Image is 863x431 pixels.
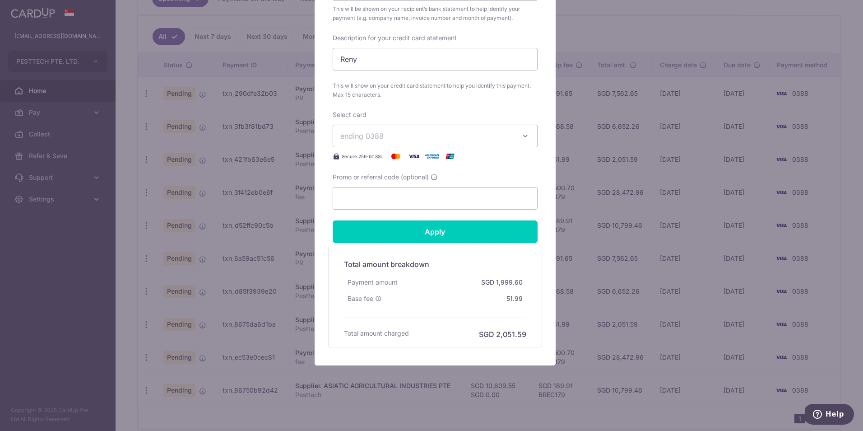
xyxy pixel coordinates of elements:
div: Payment amount [344,274,401,290]
label: Description for your credit card statement [333,33,457,42]
img: Mastercard [387,151,405,162]
span: Promo or referral code (optional) [333,173,429,182]
iframe: Opens a widget where you can find more information [805,404,854,426]
img: American Express [423,151,441,162]
img: UnionPay [441,151,459,162]
img: Visa [405,151,423,162]
input: Apply [333,220,538,243]
span: ending 0388 [340,131,384,141]
span: This will show on your credit card statement to help you identify this payment. Max 15 characters. [333,81,538,99]
span: Secure 256-bit SSL [342,153,383,160]
span: Base fee [348,294,373,303]
div: 51.99 [503,290,526,307]
h5: Total amount breakdown [344,259,526,270]
span: This will be shown on your recipient’s bank statement to help identify your payment (e.g. company... [333,5,538,23]
div: SGD 1,999.60 [478,274,526,290]
label: Select card [333,110,367,119]
h6: SGD 2,051.59 [479,329,526,340]
h6: Total amount charged [344,329,409,338]
button: ending 0388 [333,125,538,147]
